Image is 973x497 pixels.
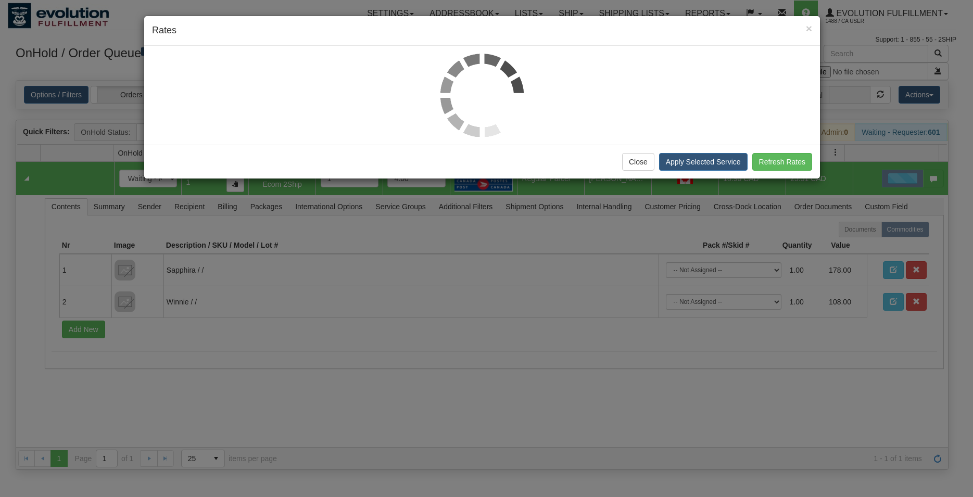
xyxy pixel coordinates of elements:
h4: Rates [152,24,812,37]
button: Apply Selected Service [659,153,748,171]
button: Close [622,153,654,171]
button: Refresh Rates [752,153,812,171]
button: Close [806,23,812,34]
img: loader.gif [440,54,524,137]
span: × [806,22,812,34]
